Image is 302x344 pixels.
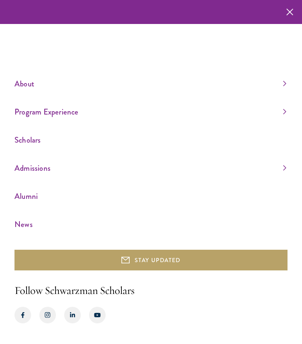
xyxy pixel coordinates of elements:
[14,283,288,299] h2: Follow Schwarzman Scholars
[14,77,286,91] a: About
[14,105,286,119] a: Program Experience
[14,161,286,175] a: Admissions
[14,250,288,270] button: STAY UPDATED
[14,133,286,147] a: Scholars
[14,189,286,203] a: Alumni
[14,217,286,231] a: News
